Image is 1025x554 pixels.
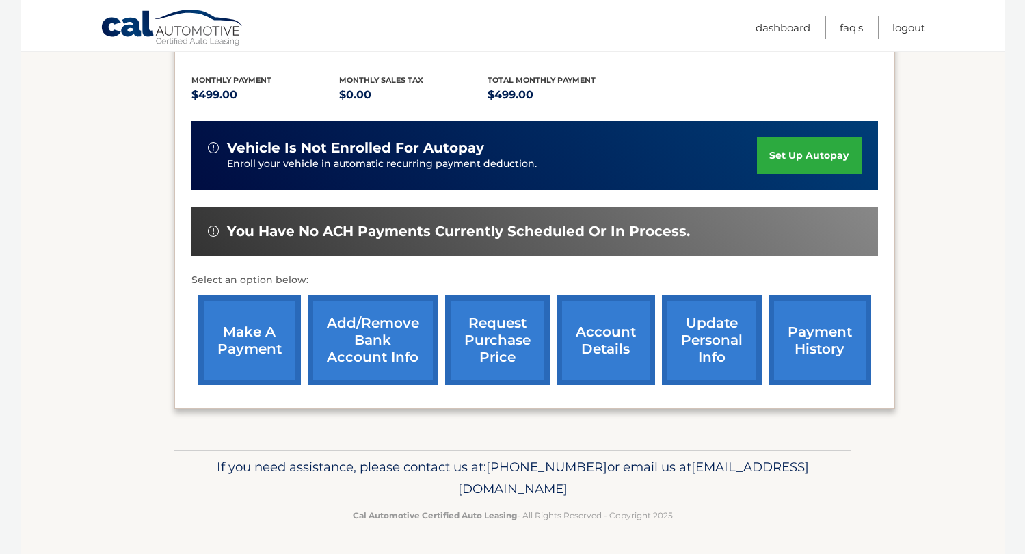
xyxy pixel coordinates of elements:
[208,142,219,153] img: alert-white.svg
[227,157,758,172] p: Enroll your vehicle in automatic recurring payment deduction.
[191,272,878,289] p: Select an option below:
[488,75,596,85] span: Total Monthly Payment
[227,140,484,157] span: vehicle is not enrolled for autopay
[840,16,863,39] a: FAQ's
[769,295,871,385] a: payment history
[227,223,690,240] span: You have no ACH payments currently scheduled or in process.
[662,295,762,385] a: update personal info
[339,85,488,105] p: $0.00
[488,85,636,105] p: $499.00
[486,459,607,475] span: [PHONE_NUMBER]
[191,85,340,105] p: $499.00
[756,16,810,39] a: Dashboard
[183,456,842,500] p: If you need assistance, please contact us at: or email us at
[339,75,423,85] span: Monthly sales Tax
[458,459,809,497] span: [EMAIL_ADDRESS][DOMAIN_NAME]
[445,295,550,385] a: request purchase price
[308,295,438,385] a: Add/Remove bank account info
[353,510,517,520] strong: Cal Automotive Certified Auto Leasing
[183,508,842,523] p: - All Rights Reserved - Copyright 2025
[892,16,925,39] a: Logout
[557,295,655,385] a: account details
[101,9,244,49] a: Cal Automotive
[191,75,271,85] span: Monthly Payment
[208,226,219,237] img: alert-white.svg
[757,137,861,174] a: set up autopay
[198,295,301,385] a: make a payment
